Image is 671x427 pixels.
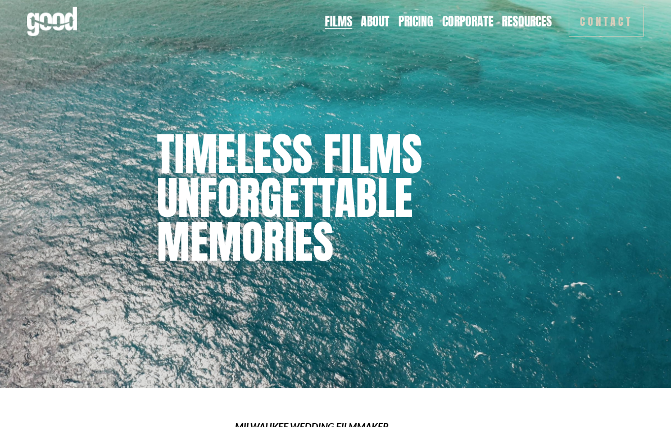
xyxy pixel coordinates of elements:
[502,13,552,30] a: folder dropdown
[569,7,644,37] a: Contact
[361,13,389,30] a: About
[442,13,493,30] a: Corporate
[157,133,514,264] h1: Timeless Films UNFORGETTABLE MEMORIES
[27,7,77,36] img: Good Feeling Films
[398,13,433,30] a: Pricing
[325,13,352,30] a: Films
[502,14,552,29] span: Resources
